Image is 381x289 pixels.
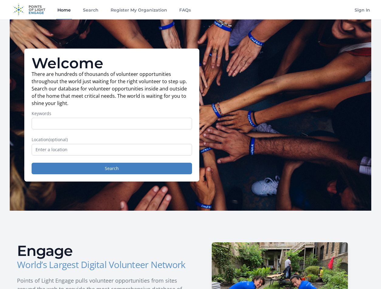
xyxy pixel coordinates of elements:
[32,70,192,107] p: There are hundreds of thousands of volunteer opportunities throughout the world just waiting for ...
[32,56,192,70] h1: Welcome
[49,137,68,142] span: (optional)
[32,137,192,143] label: Location
[32,163,192,174] button: Search
[32,110,192,117] label: Keywords
[32,144,192,155] input: Enter a location
[17,259,186,270] h3: World’s Largest Digital Volunteer Network
[17,243,186,258] h2: Engage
